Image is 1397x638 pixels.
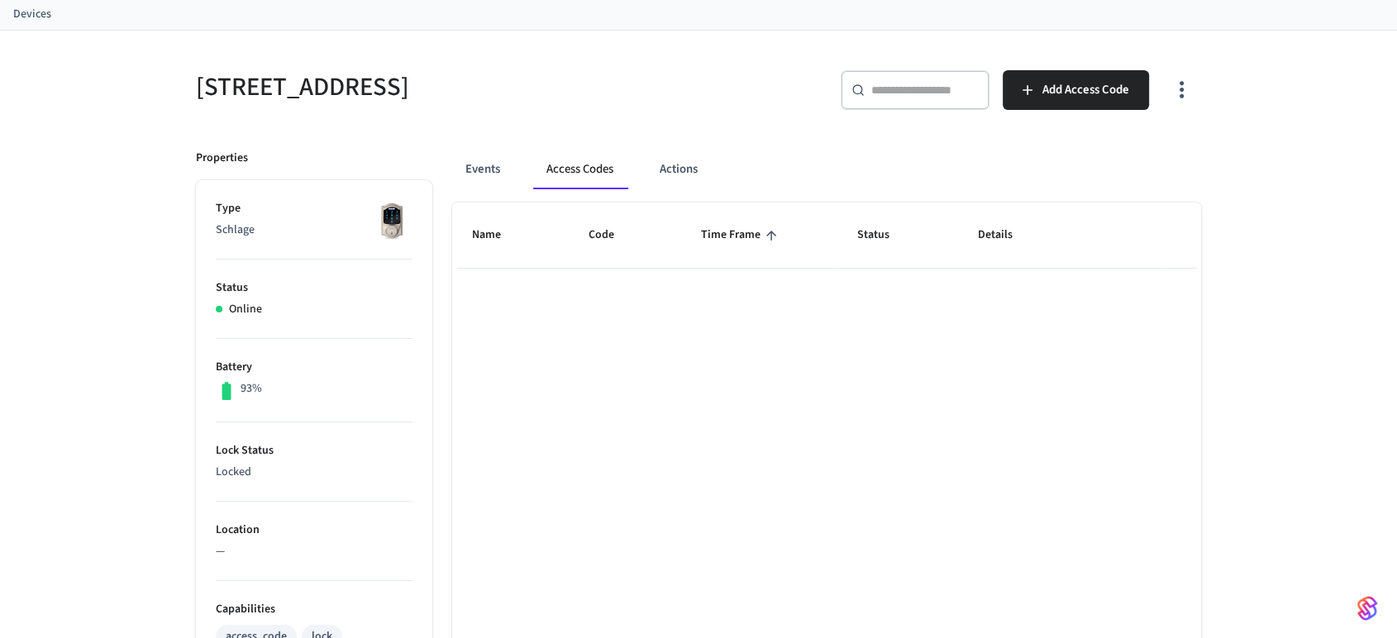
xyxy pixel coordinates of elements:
[216,601,412,618] p: Capabilities
[229,301,262,318] p: Online
[452,150,513,189] button: Events
[216,221,412,239] p: Schlage
[1357,595,1377,621] img: SeamLogoGradient.69752ec5.svg
[196,70,689,104] h5: [STREET_ADDRESS]
[216,521,412,539] p: Location
[241,380,262,398] p: 93%
[1003,70,1149,110] button: Add Access Code
[472,222,522,248] span: Name
[978,222,1034,248] span: Details
[1042,79,1129,101] span: Add Access Code
[216,359,412,376] p: Battery
[371,200,412,241] img: Schlage Sense Smart Deadbolt with Camelot Trim, Front
[646,150,711,189] button: Actions
[452,150,1201,189] div: ant example
[216,464,412,481] p: Locked
[216,279,412,297] p: Status
[857,222,911,248] span: Status
[196,150,248,167] p: Properties
[216,442,412,459] p: Lock Status
[701,222,782,248] span: Time Frame
[589,222,636,248] span: Code
[452,202,1201,269] table: sticky table
[533,150,627,189] button: Access Codes
[13,6,51,23] a: Devices
[216,543,412,560] p: —
[216,200,412,217] p: Type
